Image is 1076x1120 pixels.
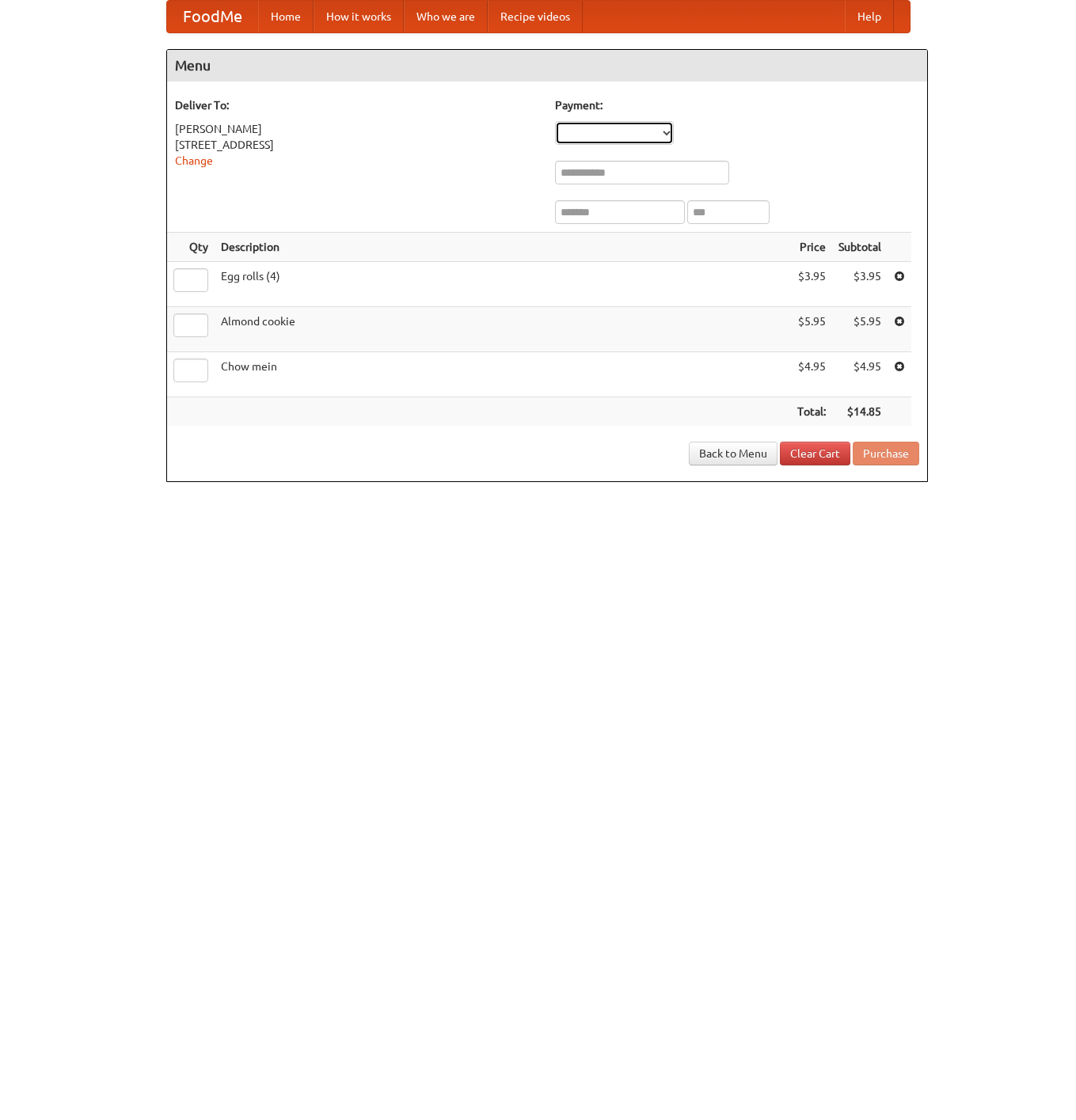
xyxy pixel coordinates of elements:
th: Price [791,233,832,262]
td: Chow mein [215,352,791,397]
th: Description [215,233,791,262]
a: Home [258,1,314,32]
a: Help [845,1,894,32]
td: Egg rolls (4) [215,262,791,307]
a: FoodMe [167,1,258,32]
h5: Deliver To: [175,97,539,113]
td: $5.95 [791,307,832,352]
div: [STREET_ADDRESS] [175,137,539,153]
td: $3.95 [832,262,888,307]
a: Back to Menu [689,442,778,465]
h5: Payment: [555,97,919,113]
h4: Menu [167,50,927,82]
td: $4.95 [832,352,888,397]
th: Subtotal [832,233,888,262]
button: Purchase [853,442,919,465]
th: $14.85 [832,397,888,427]
th: Total: [791,397,832,427]
a: Clear Cart [780,442,850,465]
a: How it works [314,1,404,32]
div: [PERSON_NAME] [175,121,539,137]
td: $3.95 [791,262,832,307]
a: Change [175,154,213,167]
th: Qty [167,233,215,262]
a: Recipe videos [488,1,583,32]
a: Who we are [404,1,488,32]
td: Almond cookie [215,307,791,352]
td: $4.95 [791,352,832,397]
td: $5.95 [832,307,888,352]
